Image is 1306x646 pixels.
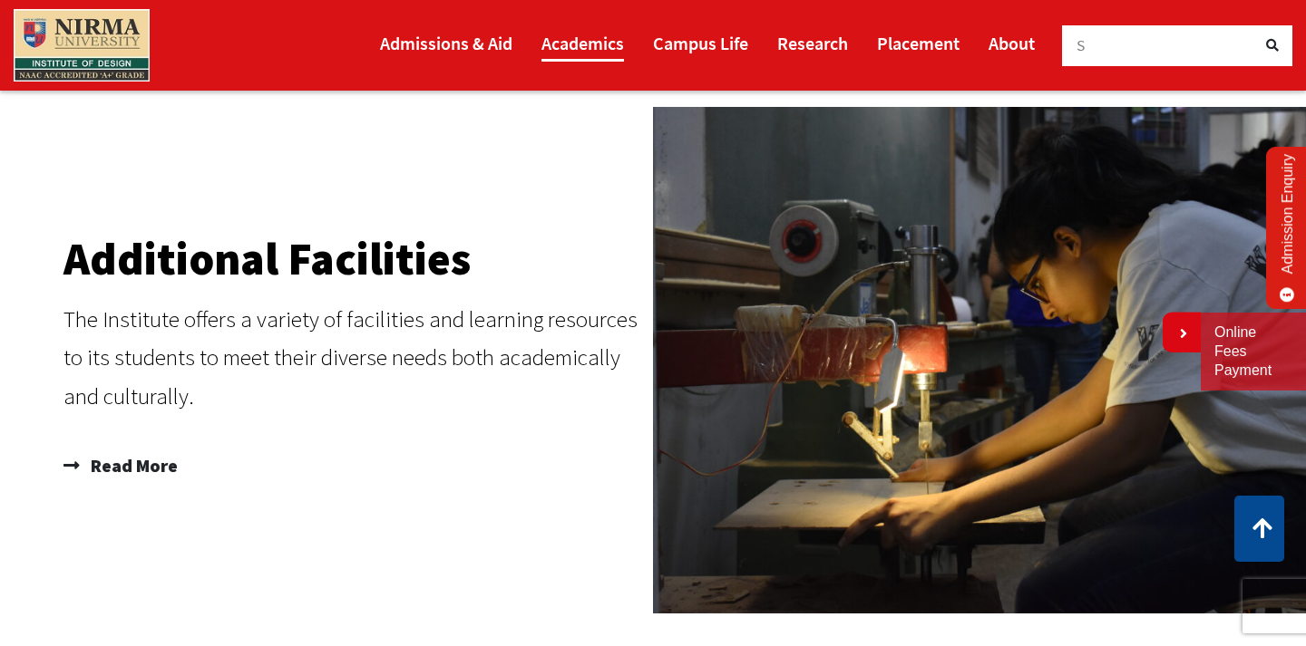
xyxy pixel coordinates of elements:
img: main_logo [14,9,150,82]
a: Read More [63,448,644,484]
h2: Additional Facilities [63,236,644,282]
a: Online Fees Payment [1214,323,1292,380]
a: About [989,24,1035,62]
a: Academics [541,24,624,62]
a: Campus Life [653,24,748,62]
p: The Institute offers a variety of facilities and learning resources to its students to meet their... [63,300,644,416]
span: S [1077,35,1086,55]
a: Admissions & Aid [380,24,512,62]
span: Read More [86,448,178,484]
a: Research [777,24,848,62]
a: Placement [877,24,960,62]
